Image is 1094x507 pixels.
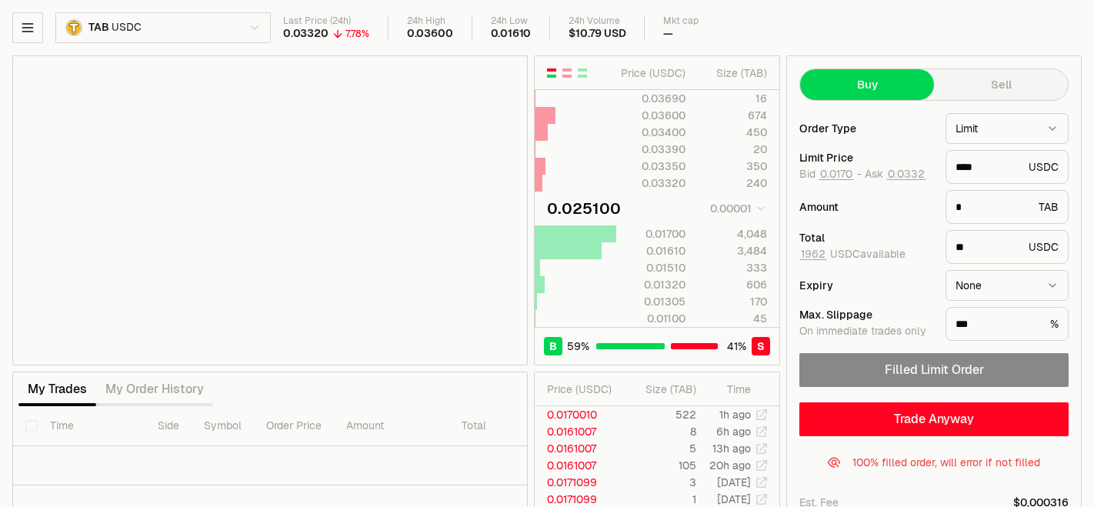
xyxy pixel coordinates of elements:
td: 5 [624,440,697,457]
div: — [663,27,673,41]
div: 7.78% [345,28,369,40]
button: 0.0170 [819,168,854,180]
div: 333 [699,260,767,275]
th: Symbol [192,406,254,446]
div: Total [799,232,933,243]
button: 0.0332 [886,168,926,180]
div: 24h Volume [569,15,625,27]
th: Order Price [254,406,334,446]
button: 0.00001 [705,199,767,218]
div: 0.01305 [617,294,685,309]
div: 240 [699,175,767,191]
button: Sell [934,69,1068,100]
button: None [946,270,1069,301]
span: Bid - [799,168,862,182]
th: Total [449,406,565,446]
button: Show Sell Orders Only [561,67,573,79]
div: Max. Slippage [799,309,933,320]
span: TAB [88,21,108,35]
div: Size ( TAB ) [636,382,696,397]
div: Mkt cap [663,15,699,27]
th: Amount [334,406,449,446]
div: 0.03600 [407,27,453,41]
div: 0.01320 [617,277,685,292]
td: 0.0161007 [535,457,624,474]
span: B [549,339,557,354]
div: 20 [699,142,767,157]
div: 3,484 [699,243,767,259]
div: On immediate trades only [799,325,933,339]
div: 24h High [407,15,453,27]
td: 0.0161007 [535,440,624,457]
div: Expiry [799,280,933,291]
button: Limit [946,113,1069,144]
time: 20h ago [709,459,751,472]
div: Amount [799,202,933,212]
div: 350 [699,158,767,174]
div: TAB [946,190,1069,224]
div: 0.01610 [617,243,685,259]
iframe: Financial Chart [13,56,527,365]
div: USDC [946,150,1069,184]
time: 1h ago [719,408,751,422]
button: Buy [800,69,934,100]
time: 13h ago [712,442,751,455]
button: 1962 [799,248,827,260]
div: 0.03600 [617,108,685,123]
div: Price ( USDC ) [617,65,685,81]
div: 0.03350 [617,158,685,174]
div: 170 [699,294,767,309]
th: Side [145,406,192,446]
div: 4,048 [699,226,767,242]
div: 674 [699,108,767,123]
div: Price ( USDC ) [547,382,623,397]
div: 450 [699,125,767,140]
button: Select all [25,420,38,432]
div: 0.025100 [547,198,621,219]
td: 0.0170010 [535,406,624,423]
button: Trade Anyway [799,402,1069,436]
span: 41 % [727,339,746,354]
div: 0.01510 [617,260,685,275]
div: 0.01610 [491,27,532,41]
time: [DATE] [717,475,751,489]
td: 0.0171099 [535,474,624,491]
div: 0.01700 [617,226,685,242]
button: My Trades [18,374,96,405]
span: Ask [865,168,926,182]
div: Size ( TAB ) [699,65,767,81]
td: 8 [624,423,697,440]
button: Show Buy Orders Only [576,67,589,79]
span: USDC [112,21,141,35]
time: 6h ago [716,425,751,439]
div: $10.79 USD [569,27,625,41]
div: % [946,307,1069,341]
div: Order Type [799,123,933,134]
td: 522 [624,406,697,423]
td: 3 [624,474,697,491]
th: Time [38,406,145,446]
div: 24h Low [491,15,532,27]
div: USDC [946,230,1069,264]
div: 606 [699,277,767,292]
div: 0.03390 [617,142,685,157]
span: USDC available [799,247,906,261]
div: 0.03320 [617,175,685,191]
img: TAB.png [65,19,82,36]
div: Last Price (24h) [283,15,369,27]
span: S [757,339,765,354]
div: 0.03690 [617,91,685,106]
div: 100% filled order, will error if not filled [852,455,1040,470]
td: 105 [624,457,697,474]
td: 0.0161007 [535,423,624,440]
div: 45 [699,311,767,326]
div: 16 [699,91,767,106]
button: Show Buy and Sell Orders [545,67,558,79]
time: [DATE] [717,492,751,506]
div: Time [709,382,751,397]
button: My Order History [96,374,213,405]
span: 59 % [567,339,589,354]
div: 0.03320 [283,27,329,41]
div: 0.03400 [617,125,685,140]
div: 0.01100 [617,311,685,326]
